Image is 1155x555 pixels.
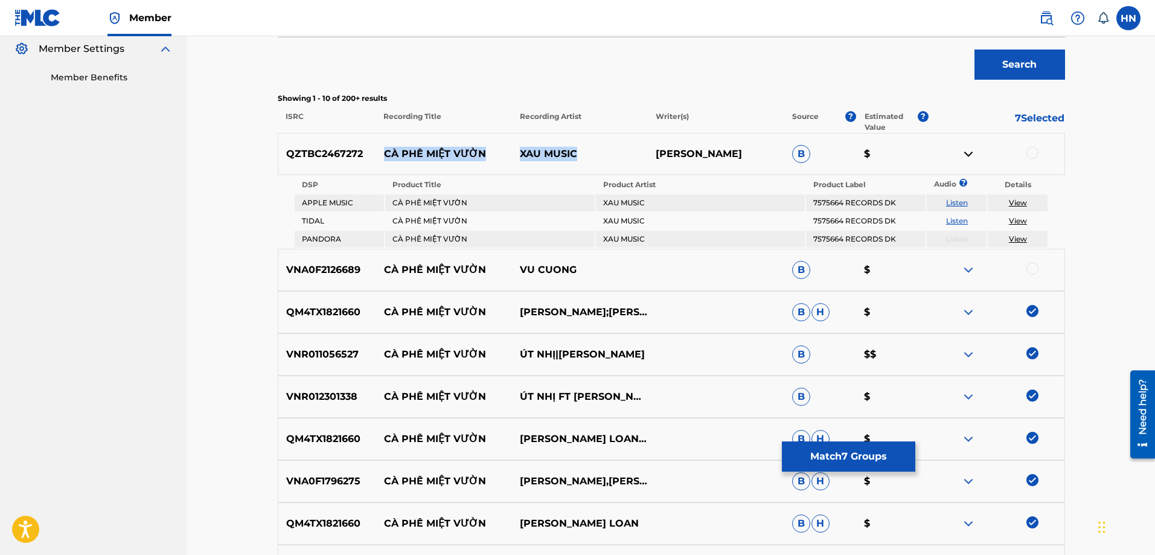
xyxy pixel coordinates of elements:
p: 7 Selected [929,111,1065,133]
p: CÀ PHÊ MIỆT VƯỜN [376,263,511,277]
td: 7575664 RECORDS DK [806,194,926,211]
th: Details [988,176,1048,193]
a: View [1009,216,1027,225]
td: CÀ PHÊ MIỆT VƯỜN [385,231,595,248]
p: VNA0F1796275 [278,474,376,489]
td: CÀ PHÊ MIỆT VƯỜN [385,194,595,211]
span: H [811,430,830,448]
img: deselect [1026,390,1038,402]
p: CÀ PHÊ MIỆT VƯỜN [376,347,511,362]
div: Notifications [1097,12,1109,24]
a: Member Benefits [51,71,173,84]
button: Search [974,50,1065,80]
img: deselect [1026,432,1038,444]
p: [PERSON_NAME] LOAN [512,516,648,531]
p: CÀ PHÊ MIỆT VƯỜN [376,305,511,319]
p: VNR012301338 [278,390,376,404]
p: $ [856,147,928,161]
p: $ [856,432,928,446]
p: CÀ PHÊ MIỆT VƯỜN [376,474,511,489]
img: contract [961,147,976,161]
p: Audio [927,179,941,190]
p: [PERSON_NAME] [648,147,784,161]
span: Member [129,11,171,25]
img: expand [961,347,976,362]
p: QM4TX1821660 [278,305,376,319]
iframe: Chat Widget [1095,497,1155,555]
img: expand [158,42,173,56]
p: Listen [927,234,987,245]
p: $ [856,305,928,319]
a: Listen [946,216,968,225]
span: B [792,515,810,533]
span: B [792,145,810,163]
th: Product Label [806,176,926,193]
p: [PERSON_NAME];[PERSON_NAME] [512,305,648,319]
a: View [1009,198,1027,207]
th: Product Title [385,176,595,193]
img: expand [961,390,976,404]
th: Product Artist [596,176,805,193]
td: XAU MUSIC [596,194,805,211]
p: ÚT NHỊ FT [PERSON_NAME] [512,390,648,404]
td: TIDAL [295,213,385,229]
span: B [792,261,810,279]
p: QZTBC2467272 [278,147,376,161]
img: expand [961,263,976,277]
p: CÀ PHÊ MIỆT VƯỜN [376,432,511,446]
iframe: Resource Center [1121,366,1155,463]
img: Top Rightsholder [107,11,122,25]
span: B [792,472,810,490]
img: deselect [1026,305,1038,317]
span: H [811,303,830,321]
p: VNR011056527 [278,347,376,362]
p: Recording Artist [511,111,648,133]
td: PANDORA [295,231,385,248]
img: expand [961,516,976,531]
td: APPLE MUSIC [295,194,385,211]
p: [PERSON_NAME] LOAN|[PERSON_NAME] [512,432,648,446]
img: search [1039,11,1054,25]
img: expand [961,474,976,489]
p: $ [856,263,928,277]
button: Match7 Groups [782,441,915,472]
span: B [792,388,810,406]
p: CÀ PHÊ MIỆT VƯỜN [376,516,511,531]
p: $ [856,474,928,489]
p: Source [792,111,819,133]
a: View [1009,234,1027,243]
th: DSP [295,176,385,193]
p: ÚT NHỊ|[PERSON_NAME] [512,347,648,362]
span: B [792,430,810,448]
td: XAU MUSIC [596,213,805,229]
p: Showing 1 - 10 of 200+ results [278,93,1065,104]
img: help [1070,11,1085,25]
p: QM4TX1821660 [278,516,376,531]
span: ? [963,179,964,187]
p: [PERSON_NAME],[PERSON_NAME] [512,474,648,489]
p: Recording Title [376,111,512,133]
p: VNA0F2126689 [278,263,376,277]
a: Public Search [1034,6,1058,30]
p: XAU MUSIC [512,147,648,161]
p: $$ [856,347,928,362]
img: deselect [1026,347,1038,359]
td: XAU MUSIC [596,231,805,248]
p: CÀ PHÊ MIỆT VƯỜN [376,147,511,161]
p: Writer(s) [648,111,784,133]
div: User Menu [1116,6,1141,30]
img: expand [961,432,976,446]
td: 7575664 RECORDS DK [806,213,926,229]
span: ? [918,111,929,122]
img: deselect [1026,474,1038,486]
p: CÀ PHÊ MIỆT VƯỜN [376,390,511,404]
p: $ [856,516,928,531]
p: QM4TX1821660 [278,432,376,446]
p: $ [856,390,928,404]
span: H [811,515,830,533]
div: Drag [1098,509,1105,545]
img: Member Settings [14,42,29,56]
